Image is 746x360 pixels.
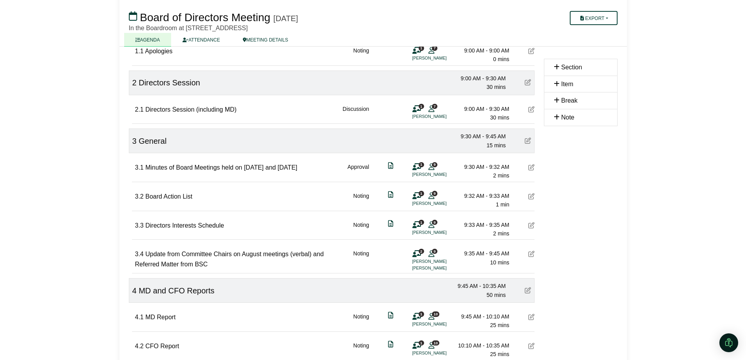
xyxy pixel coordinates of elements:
[132,78,137,87] span: 2
[486,292,506,298] span: 50 mins
[451,282,506,290] div: 9:45 AM - 10:35 AM
[490,259,509,266] span: 10 mins
[496,201,509,208] span: 1 min
[419,340,424,346] span: 1
[455,221,509,229] div: 9:33 AM - 9:35 AM
[231,33,300,47] a: MEETING DETAILS
[455,192,509,200] div: 9:32 AM - 9:33 AM
[135,106,144,113] span: 2.1
[139,78,200,87] span: Directors Session
[135,251,144,257] span: 3.4
[353,192,369,209] div: Noting
[432,191,437,196] span: 9
[353,249,369,271] div: Noting
[455,105,509,113] div: 9:00 AM - 9:30 AM
[132,137,137,145] span: 3
[493,56,509,62] span: 0 mins
[139,137,166,145] span: General
[343,105,369,122] div: Discussion
[412,113,471,120] li: [PERSON_NAME]
[412,200,471,207] li: [PERSON_NAME]
[140,11,270,24] span: Board of Directors Meeting
[135,251,324,268] span: Update from Committee Chairs on August meetings (verbal) and Referred Matter from BSC
[353,341,369,359] div: Noting
[490,351,509,357] span: 25 mins
[432,340,439,346] span: 10
[419,220,424,225] span: 1
[432,45,437,51] span: 7
[135,343,144,349] span: 4.2
[135,164,144,171] span: 3.1
[412,55,471,62] li: [PERSON_NAME]
[273,14,298,23] div: [DATE]
[451,132,506,141] div: 9:30 AM - 9:45 AM
[145,222,224,229] span: Directors Interests Schedule
[145,314,175,320] span: MD Report
[490,322,509,328] span: 25 mins
[451,74,506,83] div: 9:00 AM - 9:30 AM
[145,106,237,113] span: Directors Session (including MD)
[412,258,471,265] li: [PERSON_NAME]
[570,11,617,25] button: Export
[139,286,214,295] span: MD and CFO Reports
[145,48,172,54] span: Apologies
[455,46,509,55] div: 9:00 AM - 9:00 AM
[455,341,509,350] div: 10:10 AM - 10:35 AM
[432,104,437,109] span: 7
[412,350,471,356] li: [PERSON_NAME]
[432,311,439,317] span: 10
[129,25,248,31] span: In the Boardroom at [STREET_ADDRESS]
[432,249,437,254] span: 9
[145,193,192,200] span: Board Action List
[145,343,179,349] span: CFO Report
[145,164,297,171] span: Minutes of Board Meetings held on [DATE] and [DATE]
[412,321,471,327] li: [PERSON_NAME]
[135,193,144,200] span: 3.2
[419,104,424,109] span: 1
[486,84,506,90] span: 30 mins
[419,191,424,196] span: 1
[124,33,172,47] a: AGENDA
[353,46,369,64] div: Noting
[135,48,144,54] span: 1.1
[419,311,424,317] span: 1
[561,81,573,87] span: Item
[432,162,437,167] span: 9
[493,172,509,179] span: 2 mins
[455,249,509,258] div: 9:35 AM - 9:45 AM
[353,221,369,238] div: Noting
[432,220,437,225] span: 9
[486,142,506,148] span: 15 mins
[561,64,582,71] span: Section
[493,230,509,237] span: 2 mins
[132,286,137,295] span: 4
[561,97,578,104] span: Break
[135,314,144,320] span: 4.1
[171,33,231,47] a: ATTENDANCE
[719,333,738,352] div: Open Intercom Messenger
[561,114,574,121] span: Note
[455,163,509,171] div: 9:30 AM - 9:32 AM
[412,171,471,178] li: [PERSON_NAME]
[419,249,424,254] span: 2
[135,222,144,229] span: 3.3
[490,114,509,121] span: 30 mins
[455,312,509,321] div: 9:45 AM - 10:10 AM
[412,229,471,236] li: [PERSON_NAME]
[419,162,424,167] span: 1
[347,163,369,180] div: Approval
[353,312,369,330] div: Noting
[412,265,471,271] li: [PERSON_NAME]
[419,45,424,51] span: 1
